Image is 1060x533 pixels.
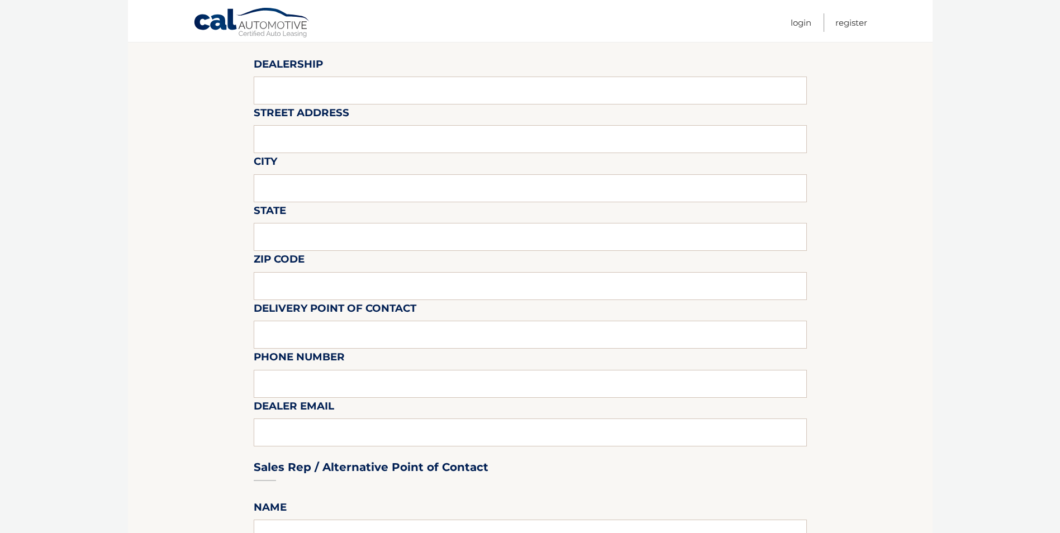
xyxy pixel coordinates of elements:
[254,349,345,369] label: Phone Number
[254,460,488,474] h3: Sales Rep / Alternative Point of Contact
[835,13,867,32] a: Register
[193,7,311,40] a: Cal Automotive
[254,104,349,125] label: Street Address
[254,153,277,174] label: City
[254,499,287,520] label: Name
[254,398,334,418] label: Dealer Email
[254,56,323,77] label: Dealership
[254,251,305,272] label: Zip Code
[254,202,286,223] label: State
[254,300,416,321] label: Delivery Point of Contact
[791,13,811,32] a: Login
